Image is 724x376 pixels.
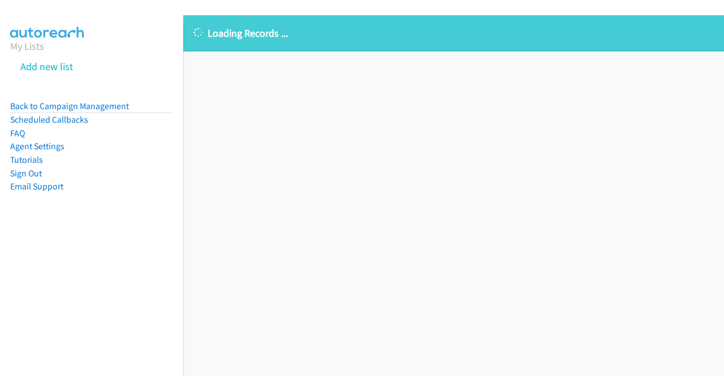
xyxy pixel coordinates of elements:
a: FAQ [10,128,25,139]
a: Sign Out [10,168,42,179]
p: Loading Records ... [193,25,714,41]
a: Scheduled Callbacks [10,114,88,125]
a: Agent Settings [10,141,64,152]
a: Email Support [10,181,63,192]
a: Tutorials [10,154,43,165]
a: Add new list [20,60,73,73]
a: Back to Campaign Management [10,101,129,111]
a: My Lists [10,40,44,53]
